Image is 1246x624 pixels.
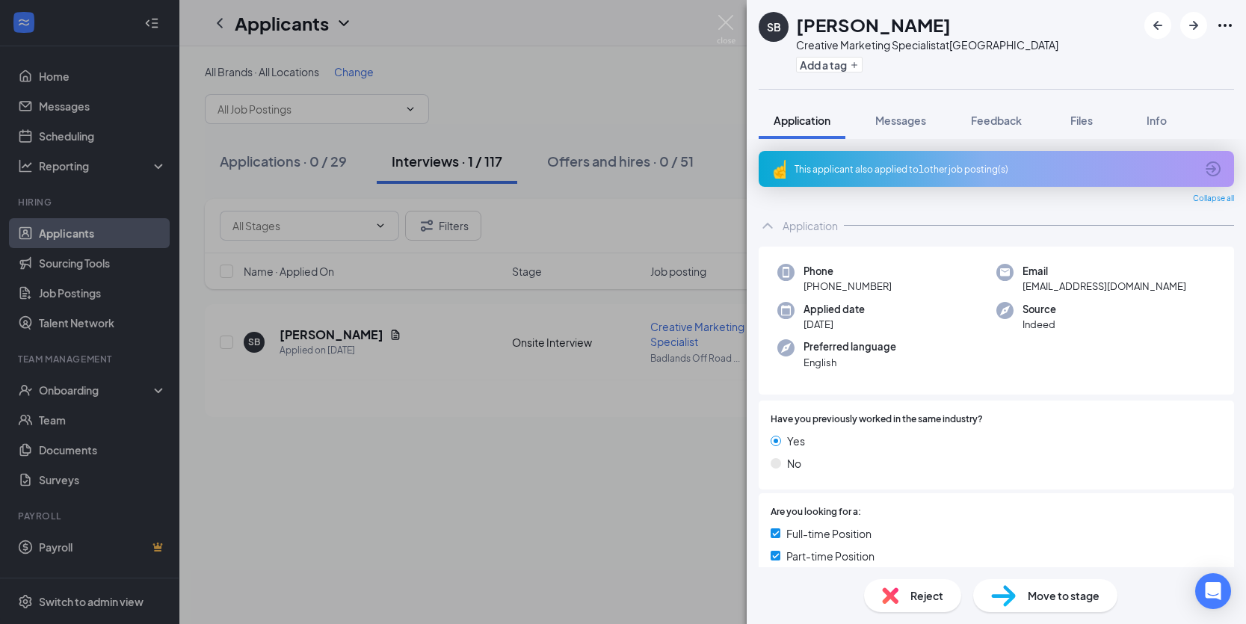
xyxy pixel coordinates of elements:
[804,317,865,332] span: [DATE]
[786,525,872,542] span: Full-time Position
[1023,302,1056,317] span: Source
[804,339,896,354] span: Preferred language
[1195,573,1231,609] div: Open Intercom Messenger
[1193,193,1234,205] span: Collapse all
[1185,16,1203,34] svg: ArrowRight
[771,505,861,519] span: Are you looking for a:
[759,217,777,235] svg: ChevronUp
[774,114,830,127] span: Application
[796,57,863,72] button: PlusAdd a tag
[787,455,801,472] span: No
[1023,264,1186,279] span: Email
[850,61,859,69] svg: Plus
[804,279,892,294] span: [PHONE_NUMBER]
[1023,279,1186,294] span: [EMAIL_ADDRESS][DOMAIN_NAME]
[1070,114,1093,127] span: Files
[910,587,943,604] span: Reject
[1147,114,1167,127] span: Info
[971,114,1022,127] span: Feedback
[1180,12,1207,39] button: ArrowRight
[787,433,805,449] span: Yes
[771,413,983,427] span: Have you previously worked in the same industry?
[875,114,926,127] span: Messages
[783,218,838,233] div: Application
[1149,16,1167,34] svg: ArrowLeftNew
[1144,12,1171,39] button: ArrowLeftNew
[796,12,951,37] h1: [PERSON_NAME]
[804,355,896,370] span: English
[1028,587,1099,604] span: Move to stage
[1023,317,1056,332] span: Indeed
[1204,160,1222,178] svg: ArrowCircle
[1216,16,1234,34] svg: Ellipses
[804,302,865,317] span: Applied date
[796,37,1058,52] div: Creative Marketing Specialist at [GEOGRAPHIC_DATA]
[767,19,781,34] div: SB
[795,163,1195,176] div: This applicant also applied to 1 other job posting(s)
[786,548,875,564] span: Part-time Position
[804,264,892,279] span: Phone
